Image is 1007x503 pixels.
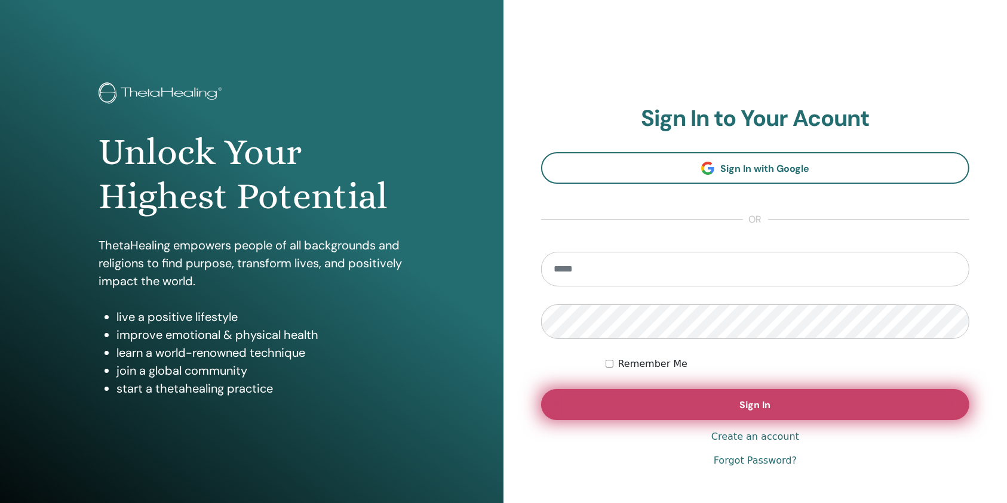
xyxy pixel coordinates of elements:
[116,379,404,397] li: start a thetahealing practice
[541,105,969,132] h2: Sign In to Your Acount
[541,389,969,420] button: Sign In
[740,399,771,411] span: Sign In
[99,130,404,219] h1: Unlock Your Highest Potential
[99,236,404,290] p: ThetaHealing empowers people of all backgrounds and religions to find purpose, transform lives, a...
[116,326,404,344] li: improve emotional & physical health
[714,453,797,468] a: Forgot Password?
[606,357,969,371] div: Keep me authenticated indefinitely or until I manually logout
[541,152,969,184] a: Sign In with Google
[720,162,809,175] span: Sign In with Google
[116,308,404,326] li: live a positive lifestyle
[116,344,404,362] li: learn a world-renowned technique
[743,212,768,227] span: or
[116,362,404,379] li: join a global community
[711,430,799,444] a: Create an account
[618,357,688,371] label: Remember Me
